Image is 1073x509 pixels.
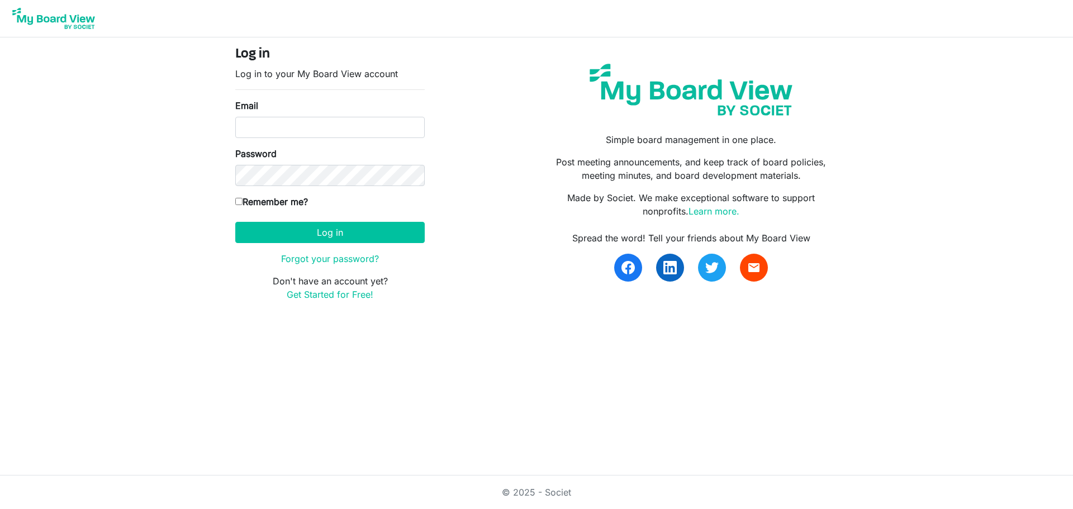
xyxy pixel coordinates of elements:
a: Get Started for Free! [287,289,373,300]
button: Log in [235,222,425,243]
label: Password [235,147,277,160]
a: Learn more. [689,206,739,217]
div: Spread the word! Tell your friends about My Board View [545,231,838,245]
p: Post meeting announcements, and keep track of board policies, meeting minutes, and board developm... [545,155,838,182]
img: facebook.svg [621,261,635,274]
label: Remember me? [235,195,308,208]
h4: Log in [235,46,425,63]
p: Don't have an account yet? [235,274,425,301]
img: my-board-view-societ.svg [581,55,801,124]
p: Made by Societ. We make exceptional software to support nonprofits. [545,191,838,218]
label: Email [235,99,258,112]
img: My Board View Logo [9,4,98,32]
p: Log in to your My Board View account [235,67,425,80]
a: Forgot your password? [281,253,379,264]
a: email [740,254,768,282]
a: © 2025 - Societ [502,487,571,498]
input: Remember me? [235,198,243,205]
p: Simple board management in one place. [545,133,838,146]
img: twitter.svg [705,261,719,274]
img: linkedin.svg [663,261,677,274]
span: email [747,261,761,274]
